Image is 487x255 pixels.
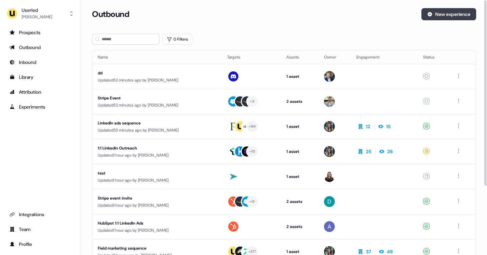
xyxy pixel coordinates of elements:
[22,14,52,20] div: [PERSON_NAME]
[92,50,222,64] th: Name
[98,95,216,101] div: Stripe Event
[286,198,314,205] div: 2 assets
[98,127,216,134] div: Updated 55 minutes ago by [PERSON_NAME]
[5,57,75,68] a: Go to Inbound
[9,89,71,95] div: Attribution
[5,42,75,53] a: Go to outbound experience
[9,241,71,248] div: Profile
[250,98,254,105] div: + 9
[5,239,75,250] a: Go to profile
[22,7,52,14] div: Userled
[286,223,314,230] div: 2 assets
[222,50,281,64] th: Targets
[324,171,335,182] img: Geneviève
[5,27,75,38] a: Go to prospects
[286,98,314,105] div: 2 assets
[98,220,216,227] div: HubSpot 1:1 LinkedIn Ads
[421,8,476,20] button: New experience
[9,74,71,80] div: Library
[324,146,335,157] img: Charlotte
[286,148,314,155] div: 1 asset
[9,44,71,51] div: Outbound
[98,70,216,76] div: dd
[366,248,371,255] div: 37
[9,59,71,66] div: Inbound
[324,196,335,207] img: David
[9,29,71,36] div: Prospects
[98,120,216,126] div: LinkedIn ads sequence
[250,199,255,205] div: + 13
[387,248,393,255] div: 49
[98,202,216,209] div: Updated 1 hour ago by [PERSON_NAME]
[324,96,335,107] img: Oliver
[281,50,319,64] th: Assets
[324,71,335,82] img: Yann
[249,148,255,155] div: + 112
[286,73,314,80] div: 1 asset
[386,123,391,130] div: 15
[98,145,216,152] div: 1:1 Linkedin Outreach
[5,5,75,22] button: Userled[PERSON_NAME]
[98,77,216,84] div: Updated 52 minutes ago by [PERSON_NAME]
[366,123,370,130] div: 12
[98,152,216,159] div: Updated 1 hour ago by [PERSON_NAME]
[286,248,314,255] div: 1 asset
[5,87,75,97] a: Go to attribution
[98,170,216,177] div: test
[418,50,449,64] th: Status
[249,123,256,130] div: + 184
[92,9,129,19] h3: Outbound
[5,72,75,83] a: Go to templates
[98,227,216,234] div: Updated 1 hour ago by [PERSON_NAME]
[387,148,393,155] div: 26
[324,221,335,232] img: Aaron
[9,103,71,110] div: Experiments
[5,101,75,112] a: Go to experiments
[98,177,216,184] div: Updated 1 hour ago by [PERSON_NAME]
[351,50,417,64] th: Engagement
[9,211,71,218] div: Integrations
[9,226,71,233] div: Team
[5,224,75,235] a: Go to team
[5,209,75,220] a: Go to integrations
[286,173,314,180] div: 1 asset
[366,148,371,155] div: 25
[98,195,216,202] div: Stripe event invite
[286,123,314,130] div: 1 asset
[319,50,351,64] th: Owner
[162,34,192,45] button: 0 Filters
[249,249,256,255] div: + 277
[98,102,216,109] div: Updated 52 minutes ago by [PERSON_NAME]
[324,121,335,132] img: Charlotte
[98,245,216,252] div: Field marketing sequence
